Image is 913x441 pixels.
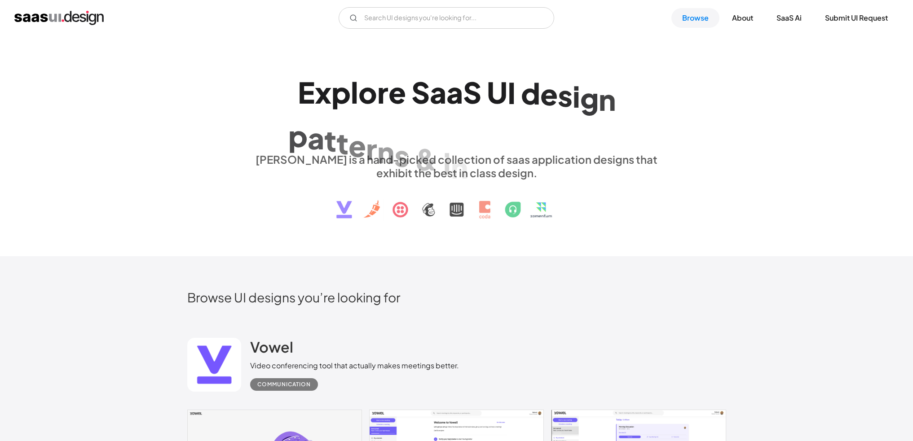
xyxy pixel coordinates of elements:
[814,8,899,28] a: Submit UI Request
[521,76,540,110] div: d
[308,121,324,155] div: a
[250,338,293,356] h2: Vowel
[721,8,764,28] a: About
[446,75,463,109] div: a
[250,75,663,144] h1: Explore SaaS UI design patterns & interactions.
[339,7,554,29] input: Search UI designs you're looking for...
[351,75,358,109] div: l
[411,75,430,109] div: S
[321,179,593,226] img: text, icon, saas logo
[451,150,468,185] div: n
[430,75,446,109] div: a
[358,75,377,109] div: o
[580,80,599,115] div: g
[366,131,377,166] div: r
[415,142,438,177] div: &
[348,128,366,163] div: e
[463,75,481,109] div: S
[14,11,104,25] a: home
[336,126,348,160] div: t
[573,79,580,114] div: i
[250,338,293,360] a: Vowel
[443,146,451,180] div: i
[187,289,726,305] h2: Browse UI designs you’re looking for
[377,135,394,169] div: n
[394,138,409,173] div: s
[558,78,573,112] div: s
[599,82,616,117] div: n
[315,75,331,109] div: x
[250,153,663,179] div: [PERSON_NAME] is a hand-picked collection of saas application designs that exhibit the best in cl...
[250,360,459,371] div: Video conferencing tool that actually makes meetings better.
[671,8,719,28] a: Browse
[507,75,516,110] div: I
[298,75,315,109] div: E
[257,379,311,390] div: Communication
[288,118,308,153] div: p
[324,123,336,157] div: t
[388,75,406,109] div: e
[540,77,558,111] div: e
[377,75,388,109] div: r
[766,8,812,28] a: SaaS Ai
[487,75,507,109] div: U
[331,75,351,109] div: p
[339,7,554,29] form: Email Form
